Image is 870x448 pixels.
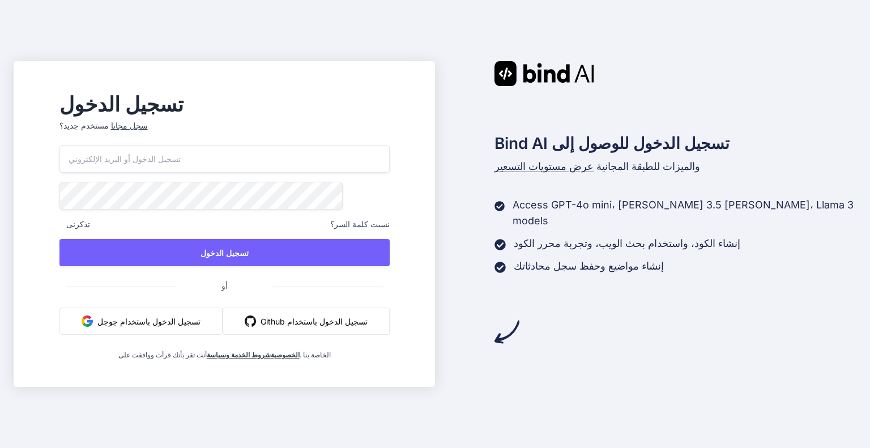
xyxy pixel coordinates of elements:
font: تسجيل الدخول باستخدام Github [261,317,368,326]
font: تسجيل الدخول باستخدام جوجل [97,317,201,326]
font: نسيت كلمة السر؟ [330,219,390,229]
font: أو [221,281,228,291]
button: تسجيل الدخول [59,239,390,266]
button: تسجيل الدخول باستخدام جوجل [59,308,223,335]
img: سهم [494,319,519,344]
img: شعار Bind AI [494,61,594,86]
font: والميزات للطبقة المجانية [596,160,700,172]
font: مستخدم جديد؟ [59,121,109,130]
img: جيثب [245,315,256,327]
font: سجل مجانا [111,121,148,130]
font: تسجيل الدخول [201,248,249,258]
font: تسجيل الدخول للوصول إلى Bind AI [494,134,730,153]
img: جوجل [82,315,93,327]
font: Access GPT-4o mini، [PERSON_NAME] 3.5 [PERSON_NAME]، Llama 3 models [513,199,854,227]
input: تسجيل الدخول أو البريد الإلكتروني [59,145,390,173]
font: الخاصة بنا . [300,351,331,359]
font: عرض مستويات التسعير [494,160,594,172]
a: الخصوصية [271,351,300,359]
font: أنت تقر بأنك قرأت ووافقت على [118,351,207,359]
font: تسجيل الدخول [59,92,184,117]
font: إنشاء الكود، واستخدام بحث الويب، وتجربة محرر الكود [514,237,740,249]
button: تسجيل الدخول باستخدام Github [223,308,390,335]
a: شروط الخدمة وسياسة [207,351,271,359]
font: تذكرنى [66,219,90,229]
font: إنشاء مواضيع وحفظ سجل محادثاتك [514,260,664,272]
